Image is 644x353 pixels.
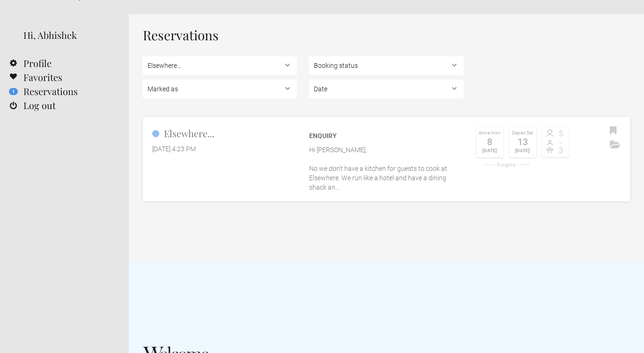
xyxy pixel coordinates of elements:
[9,88,18,95] flynt-notification-badge: 1
[607,124,619,138] button: Bookmark
[143,28,630,42] h1: Reservations
[555,139,567,147] span: -
[607,138,623,152] button: Archive
[23,28,115,42] div: Hi, Abhishek
[309,131,463,140] div: Enquiry
[555,147,567,154] span: 3
[309,56,463,75] select: , ,
[511,147,534,155] div: [DATE]
[143,80,297,98] select: , , ,
[555,130,567,138] span: 5
[309,80,463,98] select: ,
[143,117,630,201] a: Elsewhere... [DATE] 4:23 PM Enquiry Hi [PERSON_NAME], No we don't have a kitchen for guests to co...
[152,145,196,153] flynt-date-display: [DATE] 4:23 PM
[152,126,297,140] h2: Elsewhere...
[479,129,501,137] div: Arrive Mon
[479,137,501,147] div: 8
[479,147,501,155] div: [DATE]
[476,162,537,168] div: 5 nights
[511,137,534,147] div: 13
[511,129,534,137] div: Depart Sat
[309,145,463,192] p: Hi [PERSON_NAME], No we don't have a kitchen for guests to cook at Elsewhere. We run like a hotel...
